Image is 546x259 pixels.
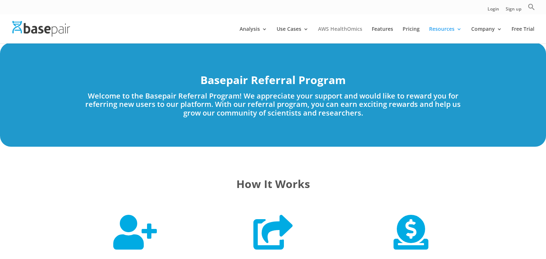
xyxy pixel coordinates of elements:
[394,215,428,250] span: 
[318,26,362,43] a: AWS HealthOmics
[113,215,157,250] span: 
[403,26,420,43] a: Pricing
[240,26,267,43] a: Analysis
[253,215,293,250] span: 
[429,26,462,43] a: Resources
[506,7,521,14] a: Sign up
[512,26,534,43] a: Free Trial
[77,92,469,117] p: Welcome to the Basepair Referral Program! We appreciate your support and would like to reward you...
[236,176,310,191] strong: How It Works
[372,26,393,43] a: Features
[12,21,70,37] img: Basepair
[528,3,535,11] svg: Search
[277,26,309,43] a: Use Cases
[528,3,535,14] a: Search Icon Link
[471,26,502,43] a: Company
[488,7,499,14] a: Login
[200,72,346,87] strong: Basepair Referral Program
[407,207,537,250] iframe: Drift Widget Chat Controller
